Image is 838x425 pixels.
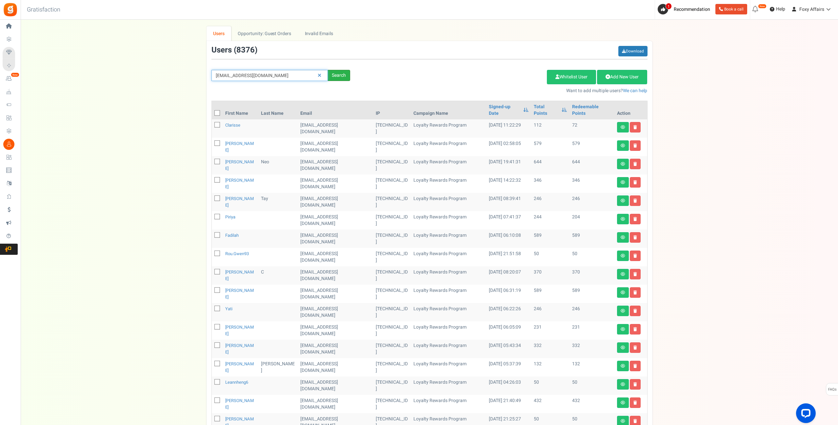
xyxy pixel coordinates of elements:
td: [DATE] 06:10:08 [486,230,531,248]
i: Delete user [633,364,637,368]
td: [TECHNICAL_ID] [373,119,411,138]
td: Loyalty Rewards Program [411,230,486,248]
td: customer [298,230,373,248]
td: 370 [531,266,569,285]
td: [TECHNICAL_ID] [373,156,411,174]
td: 644 [531,156,569,174]
a: [PERSON_NAME] [225,140,254,153]
td: [TECHNICAL_ID] [373,395,411,413]
i: View details [621,327,625,331]
i: View details [621,217,625,221]
a: Fadilah [225,232,239,238]
a: Signed-up Date [489,104,520,117]
td: [DATE] 02:58:05 [486,138,531,156]
td: Loyalty Rewards Program [411,138,486,156]
td: Loyalty Rewards Program [411,211,486,230]
span: Help [774,6,785,12]
span: FAQs [828,383,837,396]
a: Yati [225,306,232,312]
i: Delete user [633,180,637,184]
td: [TECHNICAL_ID] [373,248,411,266]
td: 132 [569,358,614,376]
th: Email [298,101,373,119]
td: [DATE] 05:43:34 [486,340,531,358]
td: 204 [569,211,614,230]
td: 589 [569,230,614,248]
i: Delete user [633,235,637,239]
a: [PERSON_NAME] [225,177,254,190]
td: [TECHNICAL_ID] [373,230,411,248]
td: [TECHNICAL_ID] [373,138,411,156]
td: [TECHNICAL_ID] [373,266,411,285]
i: Delete user [633,309,637,313]
td: customer [298,303,373,321]
td: [PERSON_NAME] [258,358,297,376]
td: [DATE] 06:05:09 [486,321,531,340]
td: Loyalty Rewards Program [411,285,486,303]
td: [TECHNICAL_ID] [373,285,411,303]
a: [PERSON_NAME] [225,324,254,337]
i: View details [621,144,625,148]
i: Delete user [633,254,637,258]
td: [DATE] 21:40:49 [486,395,531,413]
a: We can help [623,87,647,94]
a: Opportunity: Guest Orders [231,26,298,41]
i: View details [621,401,625,405]
th: Action [614,101,647,119]
td: customer [298,340,373,358]
td: [TECHNICAL_ID] [373,303,411,321]
td: 346 [569,174,614,193]
td: [DATE] 04:26:03 [486,376,531,395]
a: Download [618,46,648,56]
td: [TECHNICAL_ID] [373,321,411,340]
i: View details [621,272,625,276]
a: [PERSON_NAME] [225,397,254,410]
td: 244 [531,211,569,230]
td: Loyalty Rewards Program [411,248,486,266]
td: Loyalty Rewards Program [411,119,486,138]
td: 231 [531,321,569,340]
td: [DATE] 11:22:29 [486,119,531,138]
span: 1 [666,3,672,10]
td: customer [298,211,373,230]
td: 579 [569,138,614,156]
a: Help [767,4,788,14]
td: 332 [569,340,614,358]
td: 589 [531,230,569,248]
td: customer [298,248,373,266]
td: Tay [258,193,297,211]
td: Loyalty Rewards Program [411,340,486,358]
td: 579 [531,138,569,156]
td: Loyalty Rewards Program [411,193,486,211]
td: customer [298,321,373,340]
td: customer [298,119,373,138]
td: 50 [531,248,569,266]
td: customer [298,174,373,193]
i: View details [621,364,625,368]
td: 432 [569,395,614,413]
i: View details [621,162,625,166]
em: New [758,4,767,9]
td: [DATE] 05:37:39 [486,358,531,376]
img: Gratisfaction [3,2,18,17]
i: Delete user [633,144,637,148]
i: Delete user [633,199,637,203]
td: [DATE] 19:41:31 [486,156,531,174]
a: [PERSON_NAME] [225,361,254,374]
span: Foxy Affairs [799,6,824,13]
td: 246 [569,303,614,321]
td: [DATE] 06:31:19 [486,285,531,303]
td: [TECHNICAL_ID] [373,211,411,230]
i: View details [621,382,625,386]
a: Redeemable Points [572,104,612,117]
a: Reset [314,70,325,81]
td: Loyalty Rewards Program [411,303,486,321]
td: 132 [531,358,569,376]
th: First Name [223,101,259,119]
i: Delete user [633,291,637,294]
td: customer [298,156,373,174]
td: Loyalty Rewards Program [411,395,486,413]
td: [DATE] 14:22:32 [486,174,531,193]
td: 346 [531,174,569,193]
